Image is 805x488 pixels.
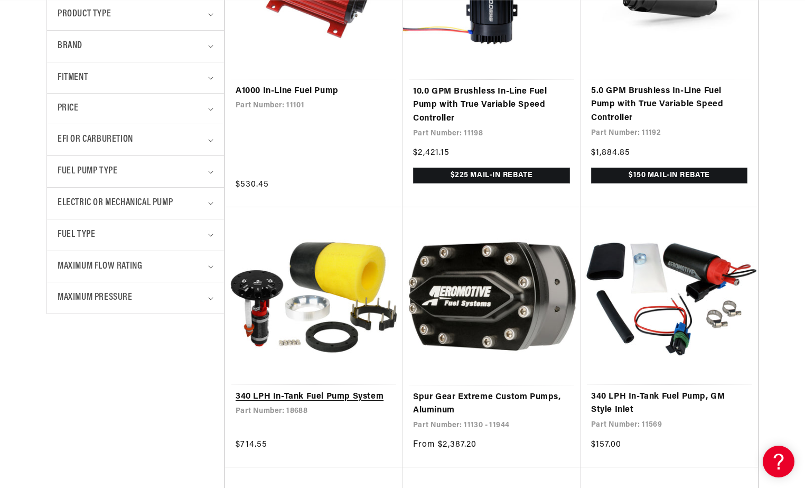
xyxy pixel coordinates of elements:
[58,164,117,179] span: Fuel Pump Type
[58,102,78,116] span: Price
[58,196,173,211] span: Electric or Mechanical Pump
[591,390,747,417] a: 340 LPH In-Tank Fuel Pump, GM Style Inlet
[58,39,82,54] span: Brand
[58,219,213,251] summary: Fuel Type (0 selected)
[591,85,747,125] a: 5.0 GPM Brushless In-Line Fuel Pump with True Variable Speed Controller
[413,391,570,418] a: Spur Gear Extreme Custom Pumps, Aluminum
[58,259,142,274] span: Maximum Flow Rating
[58,132,133,148] span: EFI or Carburetion
[58,188,213,219] summary: Electric or Mechanical Pump (0 selected)
[413,85,570,126] a: 10.0 GPM Brushless In-Line Fuel Pump with True Variable Speed Controller
[58,62,213,94] summary: Fitment (0 selected)
[58,290,133,306] span: Maximum Pressure
[58,31,213,62] summary: Brand (0 selected)
[58,282,213,314] summary: Maximum Pressure (0 selected)
[58,94,213,124] summary: Price
[236,390,392,404] a: 340 LPH In-Tank Fuel Pump System
[58,124,213,155] summary: EFI or Carburetion (0 selected)
[236,85,392,98] a: A1000 In-Line Fuel Pump
[58,156,213,187] summary: Fuel Pump Type (0 selected)
[58,227,95,243] span: Fuel Type
[58,70,88,86] span: Fitment
[58,7,111,22] span: Product type
[58,251,213,282] summary: Maximum Flow Rating (0 selected)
